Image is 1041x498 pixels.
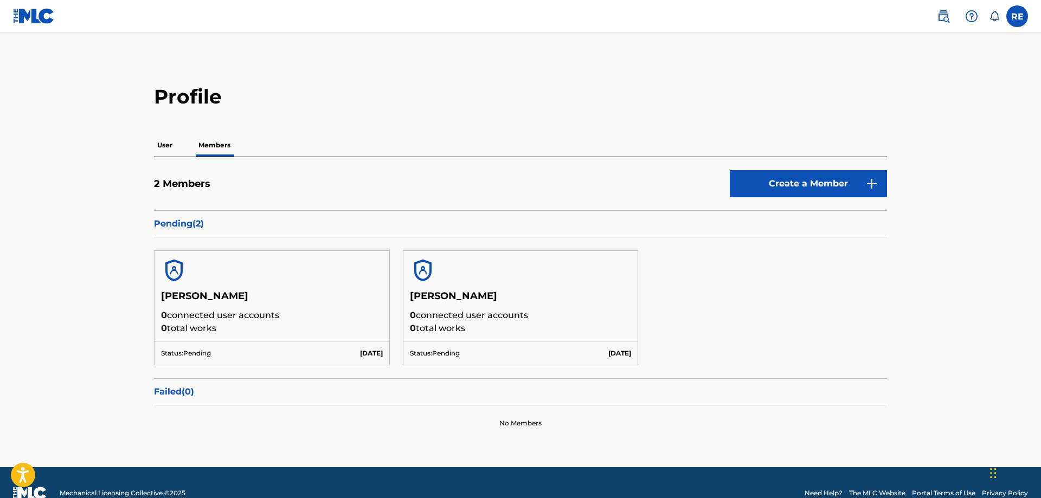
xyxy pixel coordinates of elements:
span: 0 [410,323,416,333]
p: connected user accounts [410,309,632,322]
p: User [154,134,176,157]
p: [DATE] [360,348,383,358]
img: account [410,257,436,283]
p: [DATE] [608,348,631,358]
p: Members [195,134,234,157]
img: MLC Logo [13,8,55,24]
a: Privacy Policy [982,488,1028,498]
a: Create a Member [730,170,887,197]
iframe: Chat Widget [987,446,1041,498]
a: Portal Terms of Use [912,488,975,498]
img: account [161,257,187,283]
p: Failed ( 0 ) [154,385,887,398]
iframe: Resource Center [1011,326,1041,416]
p: Pending ( 2 ) [154,217,887,230]
p: Status: Pending [410,348,460,358]
p: No Members [499,418,542,428]
img: help [965,10,978,23]
span: 0 [161,323,167,333]
p: total works [410,322,632,335]
h5: 2 Members [154,178,210,190]
img: search [937,10,950,23]
h2: Profile [154,85,887,109]
p: connected user accounts [161,309,383,322]
h5: [PERSON_NAME] [410,290,632,309]
span: 0 [410,310,416,320]
div: Notifications [989,11,1000,22]
span: 0 [161,310,167,320]
span: Mechanical Licensing Collective © 2025 [60,488,185,498]
p: total works [161,322,383,335]
img: 9d2ae6d4665cec9f34b9.svg [865,177,878,190]
div: User Menu [1006,5,1028,27]
a: The MLC Website [849,488,905,498]
h5: [PERSON_NAME] [161,290,383,309]
p: Status: Pending [161,348,211,358]
a: Public Search [933,5,954,27]
a: Need Help? [805,488,843,498]
div: Drag [990,457,997,489]
div: Help [961,5,982,27]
